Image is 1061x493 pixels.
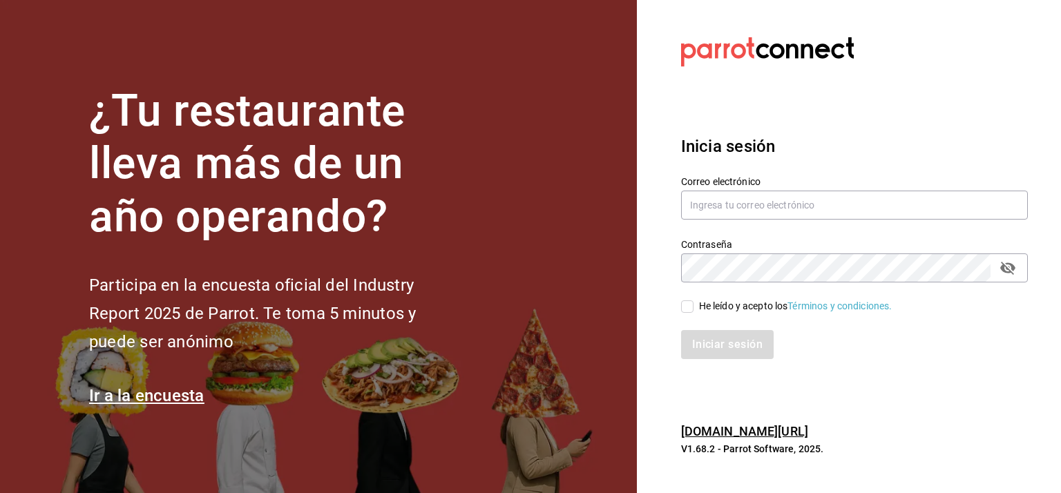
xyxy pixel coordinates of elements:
[681,442,1028,456] p: V1.68.2 - Parrot Software, 2025.
[681,239,1028,249] label: Contraseña
[681,424,808,438] a: [DOMAIN_NAME][URL]
[681,134,1028,159] h3: Inicia sesión
[89,386,204,405] a: Ir a la encuesta
[996,256,1020,280] button: passwordField
[89,271,462,356] h2: Participa en la encuesta oficial del Industry Report 2025 de Parrot. Te toma 5 minutos y puede se...
[681,191,1028,220] input: Ingresa tu correo electrónico
[89,85,462,244] h1: ¿Tu restaurante lleva más de un año operando?
[681,176,1028,186] label: Correo electrónico
[699,299,892,313] div: He leído y acepto los
[787,300,892,311] a: Términos y condiciones.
